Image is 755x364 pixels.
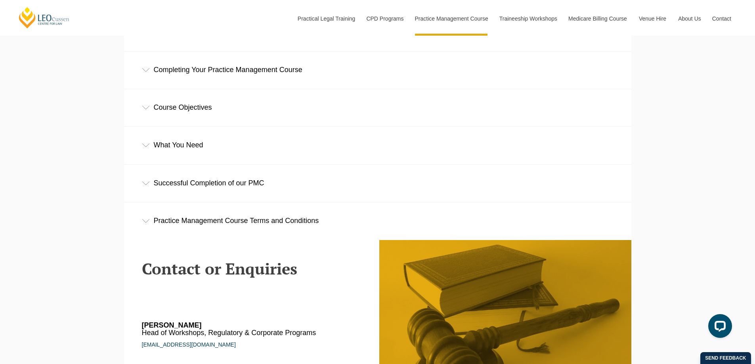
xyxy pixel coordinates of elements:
div: Completing Your Practice Management Course [124,51,631,88]
a: About Us [672,2,706,36]
h6: Head of Workshops, Regulatory & Corporate Programs [142,322,349,337]
strong: [PERSON_NAME] [142,321,202,329]
div: Practice Management Course Terms and Conditions [124,202,631,239]
a: Venue Hire [633,2,672,36]
a: CPD Programs [360,2,409,36]
a: Contact [706,2,737,36]
a: Medicare Billing Course [562,2,633,36]
div: Course Objectives [124,89,631,126]
a: Practical Legal Training [292,2,361,36]
h2: Contact or Enquiries [142,260,372,277]
div: What You Need [124,127,631,164]
iframe: LiveChat chat widget [702,311,735,344]
a: Practice Management Course [409,2,493,36]
a: [EMAIL_ADDRESS][DOMAIN_NAME] [142,341,236,348]
div: Successful Completion of our PMC [124,165,631,202]
a: Traineeship Workshops [493,2,562,36]
a: [PERSON_NAME] Centre for Law [18,6,71,29]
